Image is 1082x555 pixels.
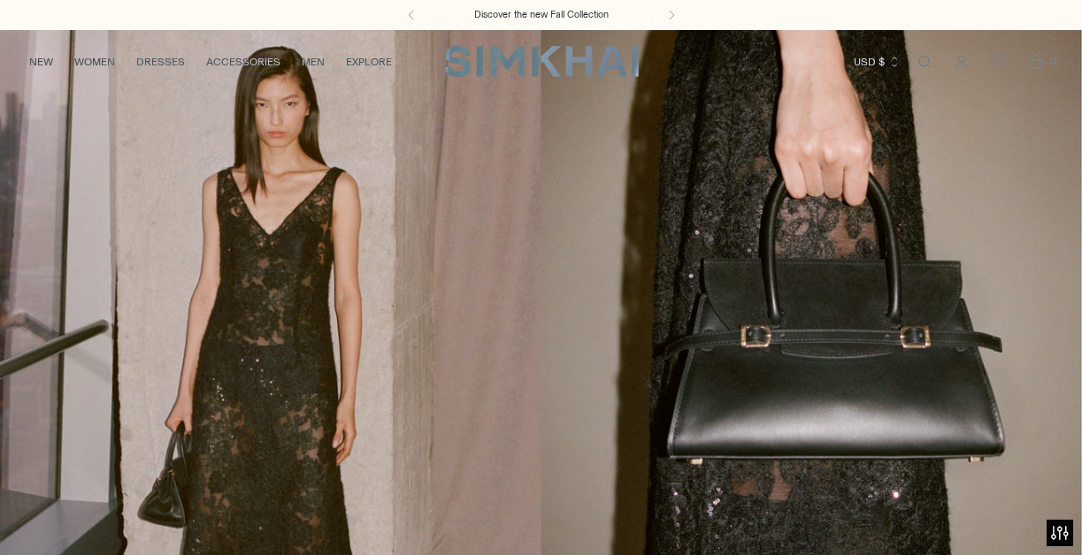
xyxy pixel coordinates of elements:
[206,42,280,81] a: ACCESSORIES
[29,42,53,81] a: NEW
[1045,53,1061,69] span: 0
[444,44,639,79] a: SIMKHAI
[136,42,185,81] a: DRESSES
[854,42,901,81] button: USD $
[474,8,609,22] a: Discover the new Fall Collection
[907,44,942,80] a: Open search modal
[346,42,392,81] a: EXPLORE
[944,44,979,80] a: Go to the account page
[74,42,115,81] a: WOMEN
[981,44,1017,80] a: Wishlist
[302,42,325,81] a: MEN
[1018,44,1054,80] a: Open cart modal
